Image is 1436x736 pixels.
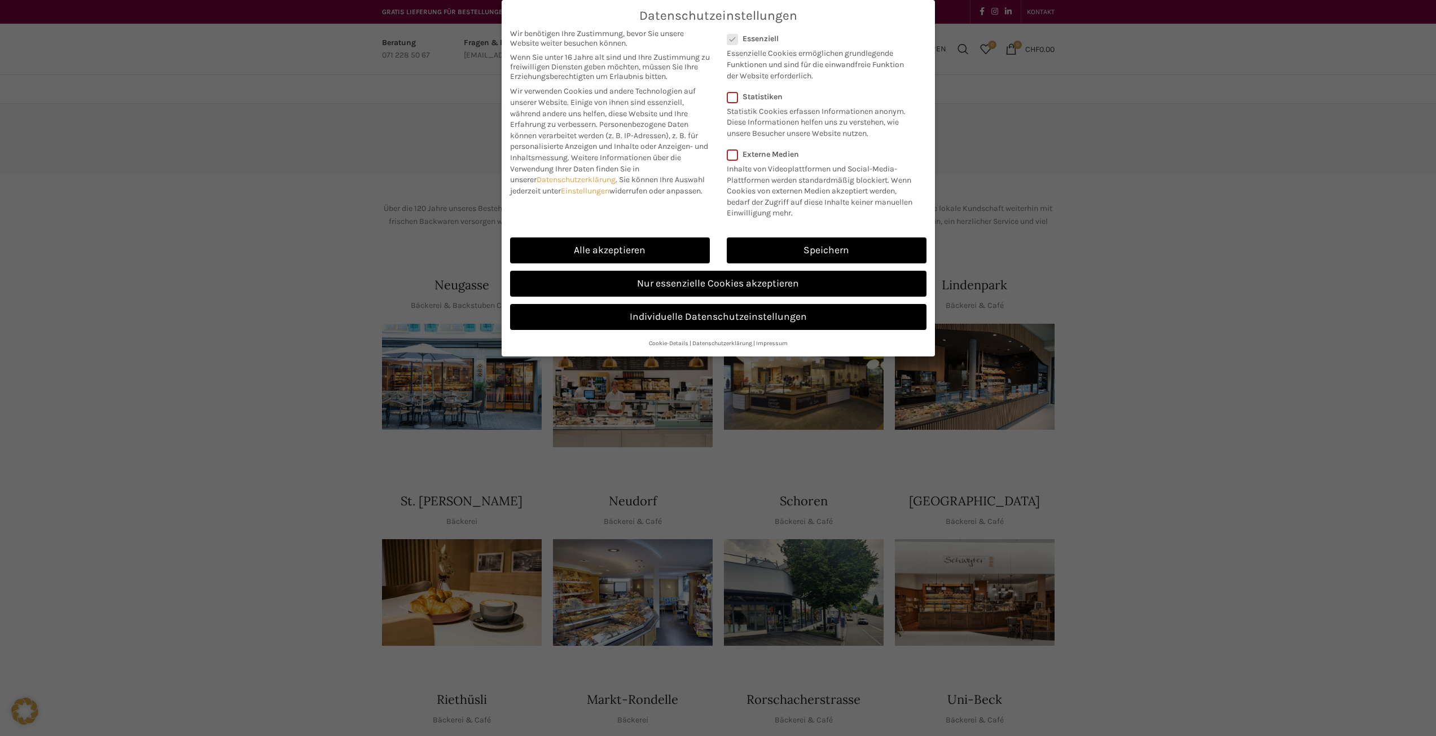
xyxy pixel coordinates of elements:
span: Wir verwenden Cookies und andere Technologien auf unserer Website. Einige von ihnen sind essenzie... [510,86,696,129]
p: Essenzielle Cookies ermöglichen grundlegende Funktionen und sind für die einwandfreie Funktion de... [727,43,912,81]
label: Externe Medien [727,149,919,159]
span: Sie können Ihre Auswahl jederzeit unter widerrufen oder anpassen. [510,175,705,196]
label: Essenziell [727,34,912,43]
a: Datenschutzerklärung [692,340,752,347]
a: Datenschutzerklärung [537,175,616,184]
span: Weitere Informationen über die Verwendung Ihrer Daten finden Sie in unserer . [510,153,681,184]
p: Statistik Cookies erfassen Informationen anonym. Diese Informationen helfen uns zu verstehen, wie... [727,102,912,139]
span: Wir benötigen Ihre Zustimmung, bevor Sie unsere Website weiter besuchen können. [510,29,710,48]
a: Speichern [727,237,926,263]
span: Personenbezogene Daten können verarbeitet werden (z. B. IP-Adressen), z. B. für personalisierte A... [510,120,708,162]
a: Cookie-Details [649,340,688,347]
span: Datenschutzeinstellungen [639,8,797,23]
a: Impressum [756,340,788,347]
a: Individuelle Datenschutzeinstellungen [510,304,926,330]
a: Nur essenzielle Cookies akzeptieren [510,271,926,297]
a: Einstellungen [561,186,609,196]
p: Inhalte von Videoplattformen und Social-Media-Plattformen werden standardmäßig blockiert. Wenn Co... [727,159,919,219]
span: Wenn Sie unter 16 Jahre alt sind und Ihre Zustimmung zu freiwilligen Diensten geben möchten, müss... [510,52,710,81]
label: Statistiken [727,92,912,102]
a: Alle akzeptieren [510,237,710,263]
